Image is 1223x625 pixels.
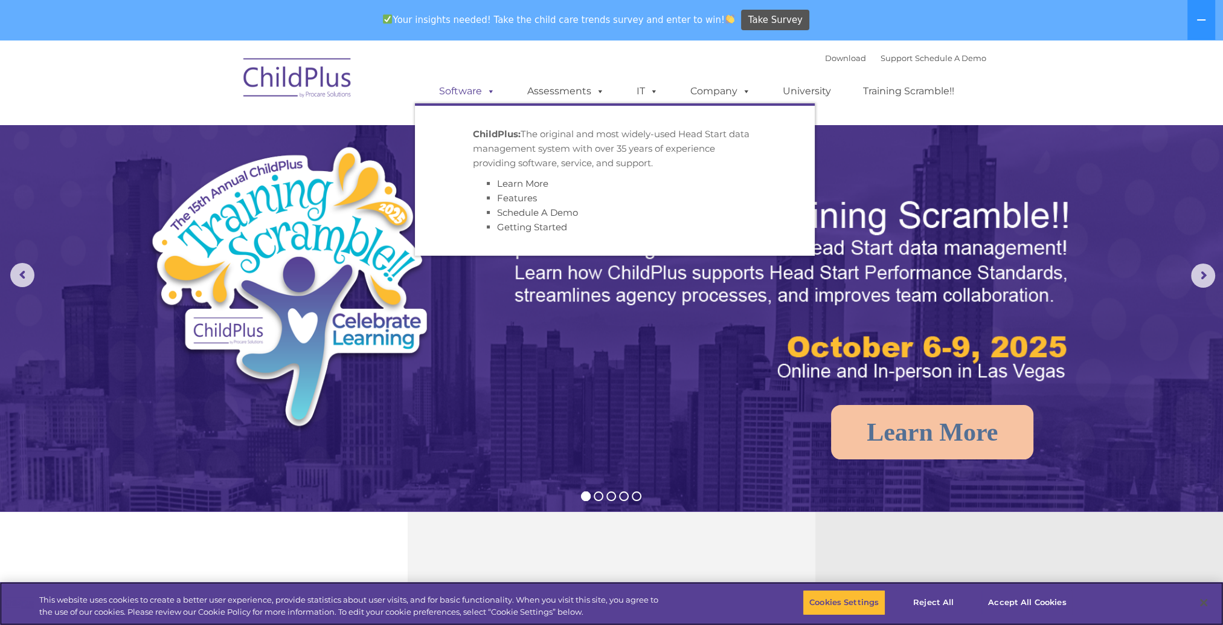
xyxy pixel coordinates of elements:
[851,79,966,103] a: Training Scramble!!
[168,129,219,138] span: Phone number
[378,8,740,31] span: Your insights needed! Take the child care trends survey and enter to win!
[748,10,803,31] span: Take Survey
[771,79,843,103] a: University
[896,590,971,615] button: Reject All
[168,80,205,89] span: Last name
[915,53,986,63] a: Schedule A Demo
[497,178,548,189] a: Learn More
[741,10,809,31] a: Take Survey
[39,594,673,618] div: This website uses cookies to create a better user experience, provide statistics about user visit...
[624,79,670,103] a: IT
[383,15,392,24] img: ✅
[825,53,986,63] font: |
[497,192,537,204] a: Features
[1190,589,1217,616] button: Close
[803,590,885,615] button: Cookies Settings
[237,50,358,110] img: ChildPlus by Procare Solutions
[515,79,617,103] a: Assessments
[678,79,763,103] a: Company
[725,15,734,24] img: 👏
[427,79,507,103] a: Software
[881,53,913,63] a: Support
[981,590,1073,615] button: Accept All Cookies
[831,405,1033,459] a: Learn More
[473,128,521,140] strong: ChildPlus:
[497,207,578,218] a: Schedule A Demo
[825,53,866,63] a: Download
[497,221,567,233] a: Getting Started
[473,127,757,170] p: The original and most widely-used Head Start data management system with over 35 years of experie...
